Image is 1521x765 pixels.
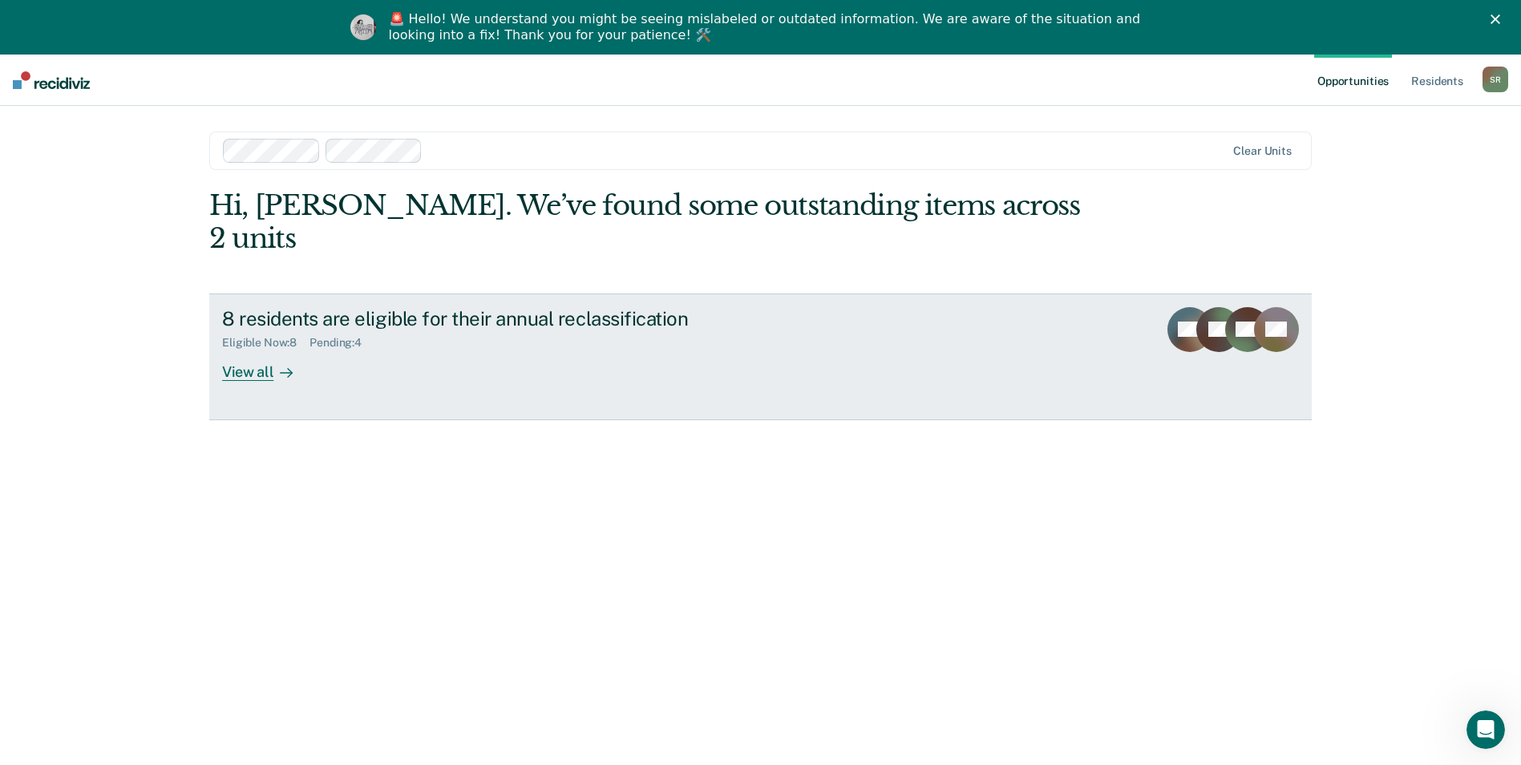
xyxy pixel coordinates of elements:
iframe: Intercom live chat [1466,710,1505,749]
a: Opportunities [1314,55,1392,106]
a: Residents [1408,55,1466,106]
div: S R [1483,67,1508,92]
div: 8 residents are eligible for their annual reclassification [222,307,785,330]
div: Close [1491,14,1507,24]
div: 🚨 Hello! We understand you might be seeing mislabeled or outdated information. We are aware of th... [389,11,1146,43]
img: Profile image for Kim [350,14,376,40]
a: 8 residents are eligible for their annual reclassificationEligible Now:8Pending:4View all [209,293,1312,420]
div: Eligible Now : 8 [222,336,309,350]
div: Hi, [PERSON_NAME]. We’ve found some outstanding items across 2 units [209,189,1091,255]
div: Clear units [1233,144,1292,158]
button: SR [1483,67,1508,92]
div: View all [222,350,312,381]
div: Pending : 4 [309,336,374,350]
img: Recidiviz [13,71,90,89]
